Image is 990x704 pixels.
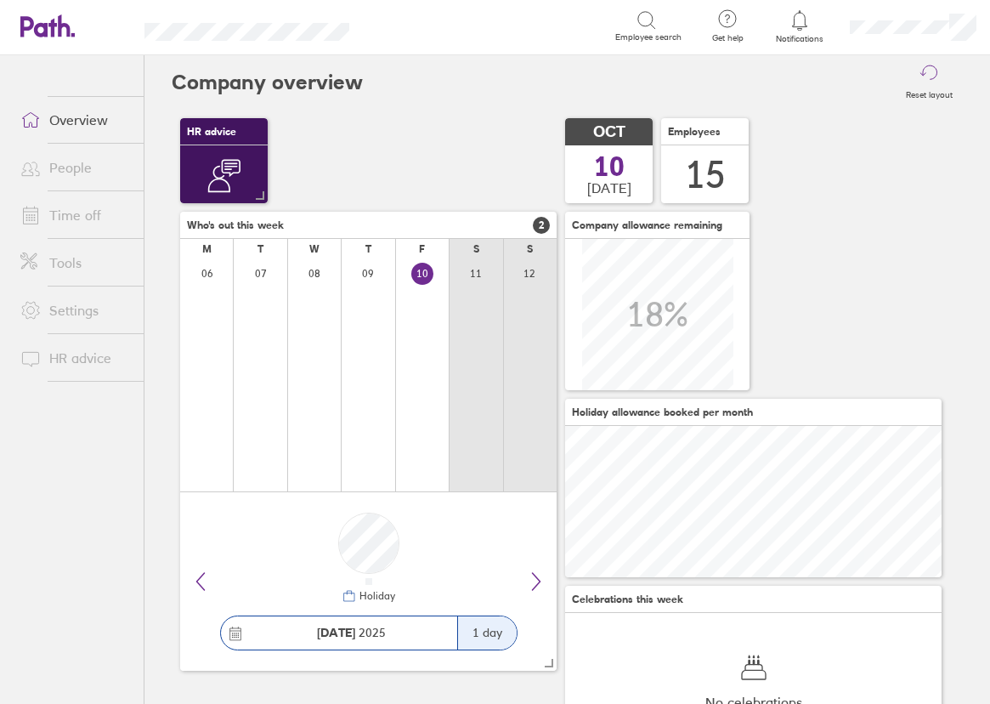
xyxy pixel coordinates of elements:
[587,180,631,196] span: [DATE]
[7,103,144,137] a: Overview
[356,590,395,602] div: Holiday
[772,9,828,44] a: Notifications
[772,34,828,44] span: Notifications
[572,406,753,418] span: Holiday allowance booked per month
[473,243,479,255] div: S
[896,85,963,100] label: Reset layout
[194,193,254,425] div: Get expert help and advice on employment law, employee contracts and HR with NatWest Mentor.
[309,243,320,255] div: W
[7,293,144,327] a: Settings
[685,153,726,196] div: 15
[187,126,236,138] span: HR advice
[572,219,722,231] span: Company allowance remaining
[419,243,425,255] div: F
[572,593,683,605] span: Celebrations this week
[7,198,144,232] a: Time off
[700,33,755,43] span: Get help
[187,219,284,231] span: Who's out this week
[615,32,682,43] span: Employee search
[527,243,533,255] div: S
[896,55,963,110] button: Reset layout
[594,153,625,180] span: 10
[7,150,144,185] a: People
[593,123,625,141] span: OCT
[172,55,363,110] h2: Company overview
[202,243,212,255] div: M
[257,243,263,255] div: T
[533,217,550,234] span: 2
[317,625,355,640] strong: [DATE]
[365,243,371,255] div: T
[457,616,517,650] div: 1 day
[668,126,721,138] span: Employees
[317,626,386,639] span: 2025
[395,18,438,33] div: Search
[7,246,144,280] a: Tools
[7,341,144,375] a: HR advice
